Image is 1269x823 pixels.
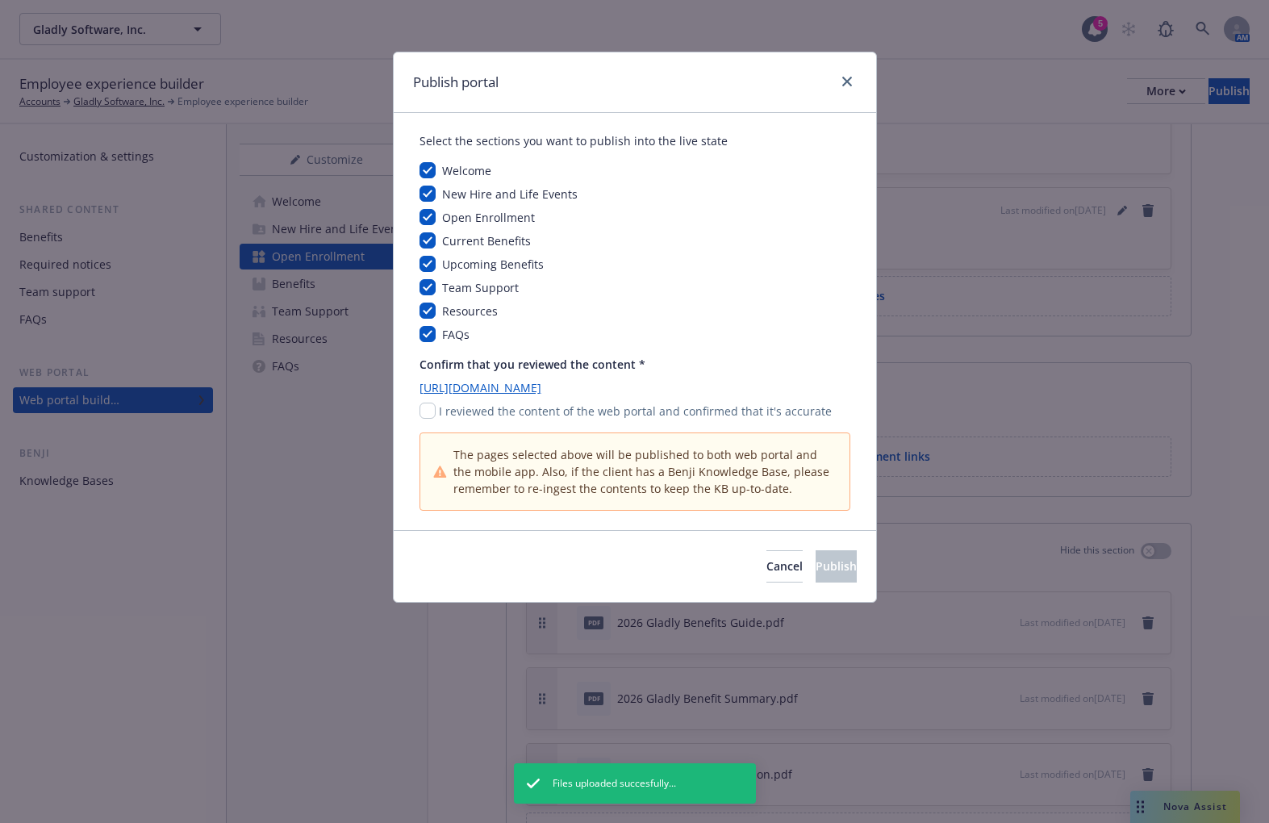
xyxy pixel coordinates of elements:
span: Current Benefits [442,233,531,249]
span: The pages selected above will be published to both web portal and the mobile app. Also, if the cl... [453,446,836,497]
span: Open Enrollment [442,210,535,225]
span: Cancel [766,558,803,574]
h1: Publish portal [413,72,499,93]
p: I reviewed the content of the web portal and confirmed that it's accurate [439,403,832,420]
a: [URL][DOMAIN_NAME] [420,379,850,396]
span: Publish [816,558,857,574]
button: Publish [816,550,857,583]
span: Files uploaded succesfully... [553,776,676,791]
div: Select the sections you want to publish into the live state [420,132,850,149]
p: Confirm that you reviewed the content * [420,356,850,373]
span: Upcoming Benefits [442,257,544,272]
span: New Hire and Life Events [442,186,578,202]
span: Team Support [442,280,519,295]
button: Cancel [766,550,803,583]
span: FAQs [442,327,470,342]
span: Welcome [442,163,491,178]
span: Resources [442,303,498,319]
a: close [837,72,857,91]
